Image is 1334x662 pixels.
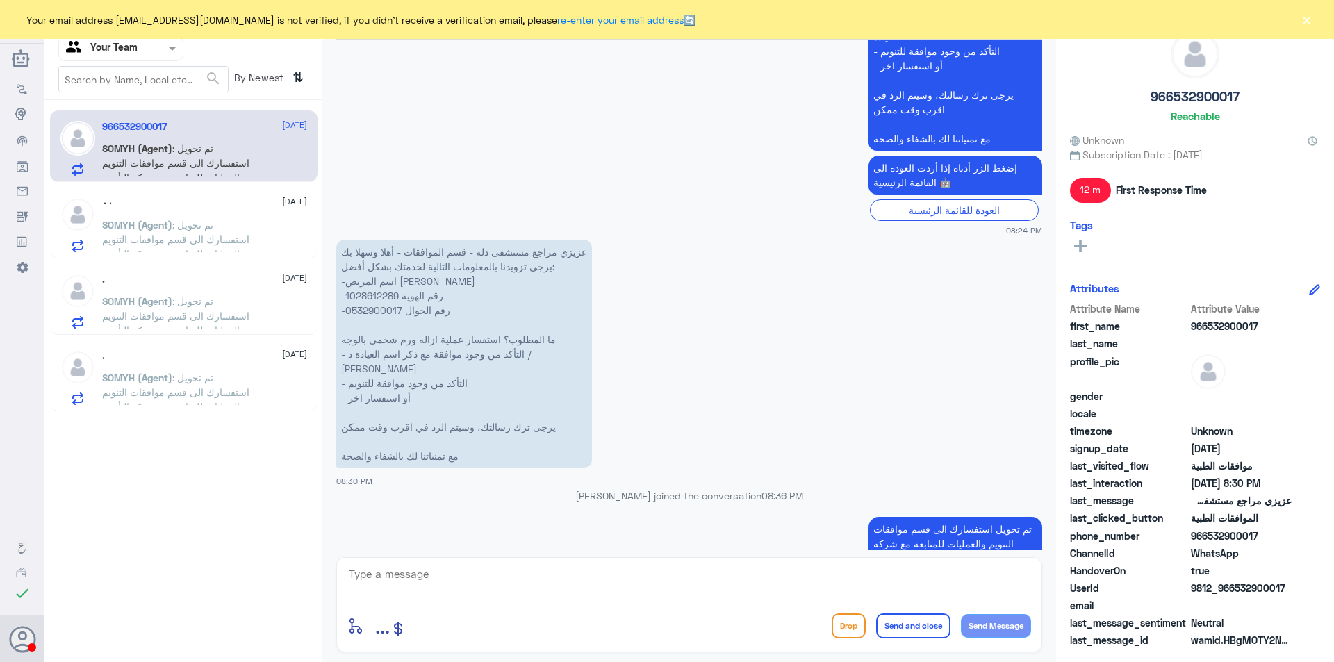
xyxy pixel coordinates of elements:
[1070,476,1188,490] span: last_interaction
[102,219,249,260] span: : تم تحويل استفسارك الى قسم موافقات التنويم والعمليات للمتابعة مع شركة التأمين .
[1070,546,1188,561] span: ChannelId
[205,70,222,87] span: search
[1070,301,1188,316] span: Attribute Name
[868,517,1042,570] p: 28/8/2025, 8:36 PM
[102,197,113,209] h5: ٠٠
[1171,31,1219,78] img: defaultAdmin.png
[1070,493,1188,508] span: last_message
[9,626,35,652] button: Avatar
[1070,389,1188,404] span: gender
[60,350,95,385] img: defaultAdmin.png
[102,350,105,362] h5: .
[102,274,105,286] h5: .
[1191,633,1292,647] span: wamid.HBgMOTY2NTMyOTAwMDE3FQIAEhgUM0E4NkVEODhFMDE3NjdDMkZBRUYA
[1070,581,1188,595] span: UserId
[282,272,307,284] span: [DATE]
[102,372,172,383] span: SOMYH (Agent)
[1070,219,1093,231] h6: Tags
[1070,133,1124,147] span: Unknown
[375,610,390,641] button: ...
[1070,529,1188,543] span: phone_number
[1191,511,1292,525] span: الموافقات الطبية
[282,119,307,131] span: [DATE]
[60,274,95,308] img: defaultAdmin.png
[60,197,95,232] img: defaultAdmin.png
[1191,529,1292,543] span: 966532900017
[1070,563,1188,578] span: HandoverOn
[1191,406,1292,421] span: null
[102,121,167,133] h5: 966532900017
[336,477,372,486] span: 08:30 PM
[832,613,866,638] button: Drop
[1191,476,1292,490] span: 2025-08-28T17:30:39.895Z
[1070,424,1188,438] span: timezone
[26,13,695,27] span: Your email address [EMAIL_ADDRESS][DOMAIN_NAME] is not verified, if you didn't receive a verifica...
[1070,354,1188,386] span: profile_pic
[1191,354,1226,389] img: defaultAdmin.png
[1191,615,1292,630] span: 0
[868,156,1042,195] p: 28/8/2025, 8:24 PM
[102,142,172,154] span: SOMYH (Agent)
[1191,301,1292,316] span: Attribute Value
[1070,598,1188,613] span: email
[1070,511,1188,525] span: last_clicked_button
[102,295,172,307] span: SOMYH (Agent)
[1299,13,1313,26] button: ×
[59,67,228,92] input: Search by Name, Local etc…
[1191,319,1292,333] span: 966532900017
[1151,89,1240,105] h5: 966532900017
[1070,441,1188,456] span: signup_date
[1070,458,1188,473] span: last_visited_flow
[870,199,1039,221] div: العودة للقائمة الرئيسية
[375,613,390,638] span: ...
[336,488,1042,503] p: [PERSON_NAME] joined the conversation
[1070,178,1111,203] span: 12 m
[102,295,249,336] span: : تم تحويل استفسارك الى قسم موافقات التنويم والعمليات للمتابعة مع شركة التأمين .
[1191,563,1292,578] span: true
[1171,110,1220,122] h6: Reachable
[1070,633,1188,647] span: last_message_id
[557,14,684,26] a: re-enter your email address
[876,613,950,638] button: Send and close
[60,121,95,156] img: defaultAdmin.png
[336,240,592,468] p: 28/8/2025, 8:30 PM
[1191,389,1292,404] span: null
[1191,493,1292,508] span: عزيزي مراجع مستشفى دله - قسم الموافقات - أهلا وسهلا بك يرجى تزويدنا بالمعلومات التالية لخدمتك بشك...
[1191,424,1292,438] span: Unknown
[102,219,172,231] span: SOMYH (Agent)
[205,67,222,90] button: search
[1070,147,1320,162] span: Subscription Date : [DATE]
[1191,598,1292,613] span: null
[1070,336,1188,351] span: last_name
[1191,546,1292,561] span: 2
[1191,458,1292,473] span: موافقات الطبية
[1006,224,1042,236] span: 08:24 PM
[1070,282,1119,295] h6: Attributes
[1070,319,1188,333] span: first_name
[1191,441,1292,456] span: 2025-04-29T19:59:15.331Z
[1116,183,1207,197] span: First Response Time
[293,66,304,89] i: ⇅
[761,490,803,502] span: 08:36 PM
[1191,581,1292,595] span: 9812_966532900017
[1070,615,1188,630] span: last_message_sentiment
[1070,406,1188,421] span: locale
[282,195,307,208] span: [DATE]
[229,66,287,94] span: By Newest
[961,614,1031,638] button: Send Message
[102,142,249,183] span: : تم تحويل استفسارك الى قسم موافقات التنويم والعمليات للمتابعة مع شركة التأمين .
[282,348,307,361] span: [DATE]
[14,585,31,602] i: check
[102,372,249,413] span: : تم تحويل استفسارك الى قسم موافقات التنويم والعمليات للمتابعة مع شركة التأمين .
